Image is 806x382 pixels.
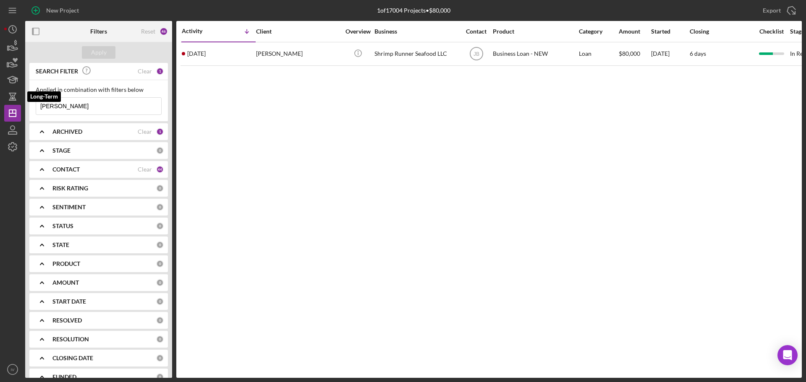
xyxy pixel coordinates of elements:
[90,28,107,35] b: Filters
[156,166,164,173] div: 44
[256,28,340,35] div: Client
[138,128,152,135] div: Clear
[182,28,219,34] div: Activity
[156,222,164,230] div: 0
[52,204,86,210] b: SENTIMENT
[36,68,78,75] b: SEARCH FILTER
[156,317,164,324] div: 0
[52,166,80,173] b: CONTACT
[156,203,164,211] div: 0
[156,147,164,154] div: 0
[46,2,79,19] div: New Project
[187,50,206,57] time: 2025-07-03 19:45
[754,28,789,35] div: Checklist
[52,336,89,343] b: RESOLUTION
[52,355,93,361] b: CLOSING DATE
[52,147,71,154] b: STAGE
[10,367,15,372] text: IV
[52,317,82,324] b: RESOLVED
[156,279,164,286] div: 0
[156,128,164,135] div: 1
[763,2,781,19] div: Export
[52,298,86,305] b: START DATE
[52,260,80,267] b: PRODUCT
[160,27,168,36] div: 46
[690,50,706,57] time: 6 days
[138,68,152,75] div: Clear
[342,28,374,35] div: Overview
[156,298,164,305] div: 0
[4,361,21,378] button: IV
[25,2,87,19] button: New Project
[91,46,107,59] div: Apply
[690,28,753,35] div: Closing
[141,28,155,35] div: Reset
[52,128,82,135] b: ARCHIVED
[52,185,88,192] b: RISK RATING
[156,335,164,343] div: 0
[52,279,79,286] b: AMOUNT
[52,223,73,229] b: STATUS
[461,28,492,35] div: Contact
[619,43,650,65] div: $80,000
[374,28,458,35] div: Business
[619,28,650,35] div: Amount
[156,260,164,268] div: 0
[493,43,577,65] div: Business Loan - NEW
[579,28,618,35] div: Category
[754,2,802,19] button: Export
[473,51,479,57] text: JB
[138,166,152,173] div: Clear
[377,7,450,14] div: 1 of 17004 Projects • $80,000
[156,373,164,381] div: 0
[156,68,164,75] div: 1
[374,43,458,65] div: Shrimp Runner Seafood LLC
[52,242,69,248] b: STATE
[82,46,115,59] button: Apply
[579,43,618,65] div: Loan
[156,185,164,192] div: 0
[777,345,798,365] div: Open Intercom Messenger
[156,241,164,249] div: 0
[36,86,162,93] div: Applied in combination with filters below
[493,28,577,35] div: Product
[156,354,164,362] div: 0
[651,43,689,65] div: [DATE]
[52,374,76,380] b: FUNDED
[256,43,340,65] div: [PERSON_NAME]
[651,28,689,35] div: Started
